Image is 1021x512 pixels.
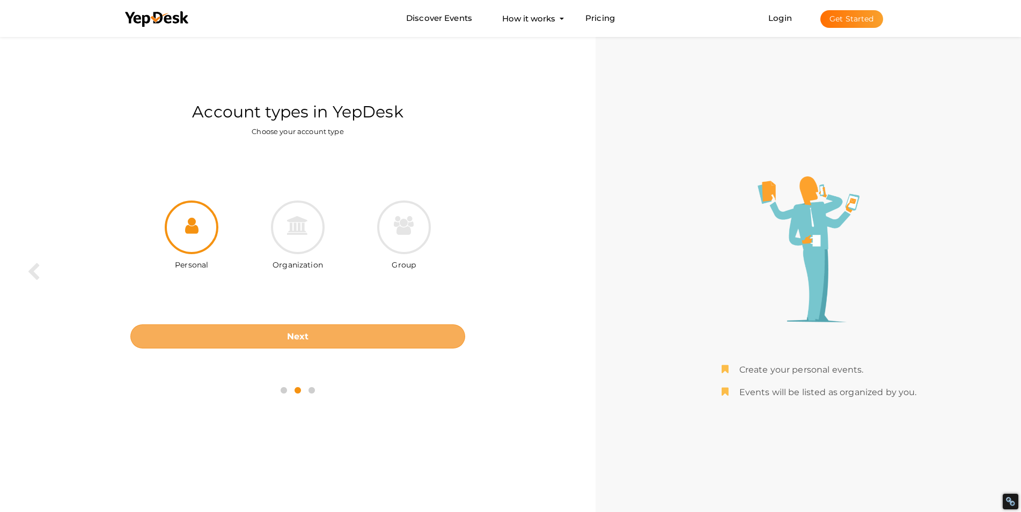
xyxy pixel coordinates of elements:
[585,9,615,28] a: Pricing
[499,9,559,28] button: How it works
[722,364,917,376] li: Create your personal events.
[722,387,917,399] li: Events will be listed as organized by you.
[758,176,860,322] img: personal-illustration.png
[245,201,351,273] div: Organization account
[351,201,457,273] div: Group account
[252,127,343,137] label: Choose your account type
[392,254,416,270] label: Group
[406,9,472,28] a: Discover Events
[192,101,403,124] label: Account types in YepDesk
[175,254,208,270] label: Personal
[138,201,245,273] div: Personal account
[273,254,323,270] label: Organization
[287,331,309,342] b: Next
[130,324,465,348] button: Next
[1005,496,1016,507] div: Restore Info Box &#10;&#10;NoFollow Info:&#10; META-Robots NoFollow: &#09;true&#10; META-Robots N...
[768,13,792,23] a: Login
[820,10,883,28] button: Get Started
